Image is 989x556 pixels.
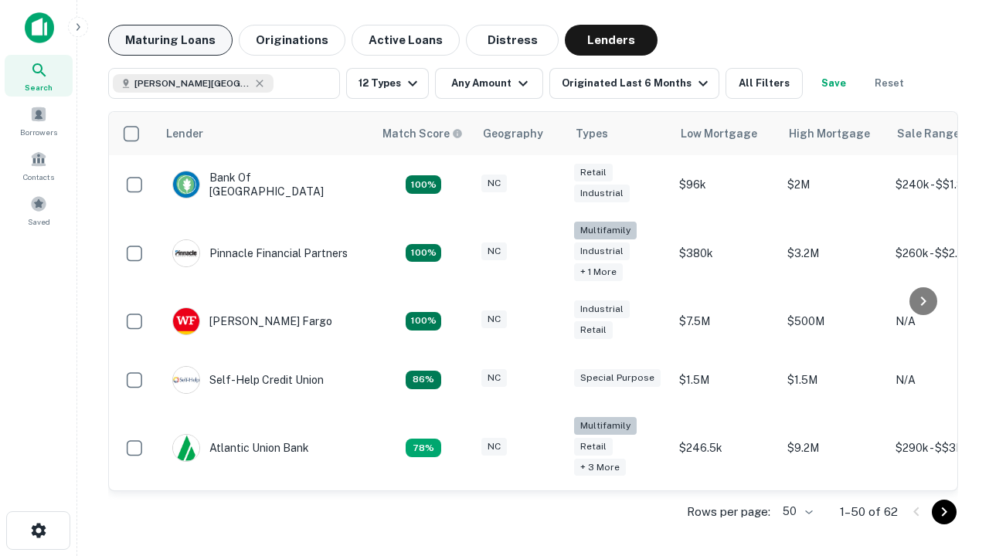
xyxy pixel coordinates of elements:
[406,312,441,331] div: Matching Properties: 14, hasApolloMatch: undefined
[932,500,957,524] button: Go to next page
[687,503,770,521] p: Rows per page:
[574,263,623,281] div: + 1 more
[435,68,543,99] button: Any Amount
[897,124,960,143] div: Sale Range
[576,124,608,143] div: Types
[406,175,441,194] div: Matching Properties: 14, hasApolloMatch: undefined
[780,214,888,292] td: $3.2M
[574,242,630,260] div: Industrial
[173,367,199,393] img: picture
[172,171,358,198] div: Bank Of [GEOGRAPHIC_DATA]
[481,438,507,456] div: NC
[574,369,661,387] div: Special Purpose
[671,112,780,155] th: Low Mortgage
[574,164,613,181] div: Retail
[780,292,888,351] td: $500M
[777,500,815,523] div: 50
[840,503,898,521] p: 1–50 of 62
[481,242,507,260] div: NC
[574,438,613,456] div: Retail
[474,112,566,155] th: Geography
[574,300,630,318] div: Industrial
[780,351,888,409] td: $1.5M
[726,68,803,99] button: All Filters
[466,25,559,56] button: Distress
[173,240,199,266] img: picture
[481,175,507,192] div: NC
[671,214,780,292] td: $380k
[574,185,630,202] div: Industrial
[566,112,671,155] th: Types
[28,215,50,228] span: Saved
[780,112,888,155] th: High Mortgage
[549,68,719,99] button: Originated Last 6 Months
[671,409,780,487] td: $246.5k
[406,371,441,389] div: Matching Properties: 11, hasApolloMatch: undefined
[173,308,199,334] img: picture
[5,100,73,141] a: Borrowers
[134,76,250,90] span: [PERSON_NAME][GEOGRAPHIC_DATA], [GEOGRAPHIC_DATA]
[671,351,780,409] td: $1.5M
[565,25,658,56] button: Lenders
[23,171,54,183] span: Contacts
[173,435,199,461] img: picture
[108,25,233,56] button: Maturing Loans
[352,25,460,56] button: Active Loans
[780,409,888,487] td: $9.2M
[172,239,348,267] div: Pinnacle Financial Partners
[5,55,73,97] a: Search
[780,155,888,214] td: $2M
[382,125,463,142] div: Capitalize uses an advanced AI algorithm to match your search with the best lender. The match sco...
[671,155,780,214] td: $96k
[25,81,53,93] span: Search
[373,112,474,155] th: Capitalize uses an advanced AI algorithm to match your search with the best lender. The match sco...
[166,124,203,143] div: Lender
[173,171,199,198] img: picture
[481,369,507,387] div: NC
[681,124,757,143] div: Low Mortgage
[789,124,870,143] div: High Mortgage
[574,417,637,435] div: Multifamily
[912,383,989,457] iframe: Chat Widget
[239,25,345,56] button: Originations
[671,292,780,351] td: $7.5M
[25,12,54,43] img: capitalize-icon.png
[5,144,73,186] a: Contacts
[574,459,626,476] div: + 3 more
[406,439,441,457] div: Matching Properties: 10, hasApolloMatch: undefined
[172,307,332,335] div: [PERSON_NAME] Fargo
[865,68,914,99] button: Reset
[157,112,373,155] th: Lender
[382,125,460,142] h6: Match Score
[172,434,309,462] div: Atlantic Union Bank
[20,126,57,138] span: Borrowers
[574,222,637,239] div: Multifamily
[562,74,712,93] div: Originated Last 6 Months
[346,68,429,99] button: 12 Types
[483,124,543,143] div: Geography
[5,189,73,231] a: Saved
[172,366,324,394] div: Self-help Credit Union
[481,310,507,328] div: NC
[406,244,441,263] div: Matching Properties: 23, hasApolloMatch: undefined
[809,68,858,99] button: Save your search to get updates of matches that match your search criteria.
[574,321,613,339] div: Retail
